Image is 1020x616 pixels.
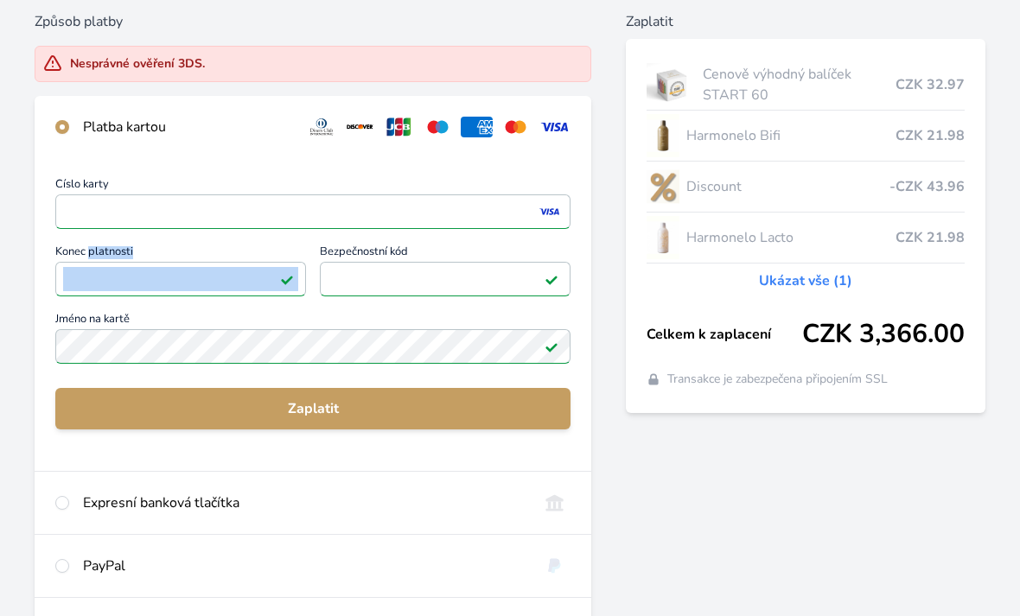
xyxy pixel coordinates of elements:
[422,117,454,137] img: maestro.svg
[896,125,965,146] span: CZK 21.98
[647,165,679,208] img: discount-lo.png
[759,270,852,291] a: Ukázat vše (1)
[69,398,557,419] span: Zaplatit
[306,117,338,137] img: diners.svg
[667,371,888,388] span: Transakce je zabezpečena připojením SSL
[383,117,415,137] img: jcb.svg
[70,55,205,73] div: Nesprávné ověření 3DS.
[647,114,679,157] img: CLEAN_BIFI_se_stinem_x-lo.jpg
[647,63,696,106] img: start.jpg
[626,11,985,32] h6: Zaplatit
[896,74,965,95] span: CZK 32.97
[686,176,889,197] span: Discount
[344,117,376,137] img: discover.svg
[647,324,802,345] span: Celkem k zaplacení
[889,176,965,197] span: -CZK 43.96
[539,492,571,513] img: onlineBanking_CZ.svg
[83,117,292,137] div: Platba kartou
[647,216,679,259] img: CLEAN_LACTO_se_stinem_x-hi-lo.jpg
[500,117,532,137] img: mc.svg
[461,117,493,137] img: amex.svg
[35,11,591,32] h6: Způsob platby
[686,227,896,248] span: Harmonelo Lacto
[539,117,571,137] img: visa.svg
[55,388,571,429] button: Zaplatit
[83,492,525,513] div: Expresní banková tlačítka
[686,125,896,146] span: Harmonelo Bifi
[896,227,965,248] span: CZK 21.98
[703,64,896,105] span: Cenově výhodný balíček START 60
[802,319,965,350] span: CZK 3,366.00
[83,556,525,576] div: PayPal
[539,556,571,576] img: paypal.svg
